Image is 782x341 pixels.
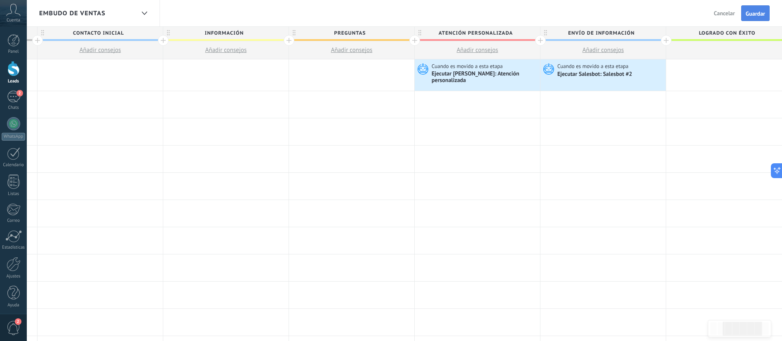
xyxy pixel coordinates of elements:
button: Añadir consejos [540,41,666,59]
div: Ayuda [2,303,26,308]
button: Añadir consejos [415,41,540,59]
span: Añadir consejos [205,46,247,54]
span: 2 [16,90,23,96]
div: Embudo de ventas [137,5,151,21]
button: Guardar [741,5,770,21]
span: Envío de información [540,27,662,40]
span: Atención personalizada [415,27,536,40]
button: Añadir consejos [163,41,289,59]
div: Ejecutar Salesbot: Salesbot #2 [557,71,634,78]
button: Añadir consejos [289,41,414,59]
div: Contacto inicial [38,27,163,39]
div: Preguntas [289,27,414,39]
div: Listas [2,191,26,197]
div: Ejecutar [PERSON_NAME]: Atención personalizada [432,71,538,85]
div: Envío de información [540,27,666,39]
span: Añadir consejos [457,46,498,54]
span: Añadir consejos [582,46,624,54]
span: Cuando es movido a esta etapa [557,63,630,70]
div: Panel [2,49,26,54]
div: Leads [2,79,26,84]
span: Preguntas [289,27,410,40]
div: Estadísticas [2,245,26,250]
button: Añadir consejos [38,41,163,59]
span: 2 [15,318,21,325]
div: Atención personalizada [415,27,540,39]
span: Cuando es movido a esta etapa [432,63,504,70]
span: Información [163,27,284,40]
div: Información [163,27,289,39]
div: Chats [2,105,26,111]
span: Cancelar [714,9,735,17]
div: Calendario [2,162,26,168]
span: Añadir consejos [80,46,121,54]
span: Embudo de ventas [39,9,106,17]
span: Guardar [746,11,765,16]
span: Contacto inicial [38,27,159,40]
button: Cancelar [711,7,738,19]
span: Cuenta [7,18,20,23]
span: Añadir consejos [331,46,373,54]
div: Ajustes [2,274,26,279]
div: WhatsApp [2,133,25,141]
div: Correo [2,218,26,223]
